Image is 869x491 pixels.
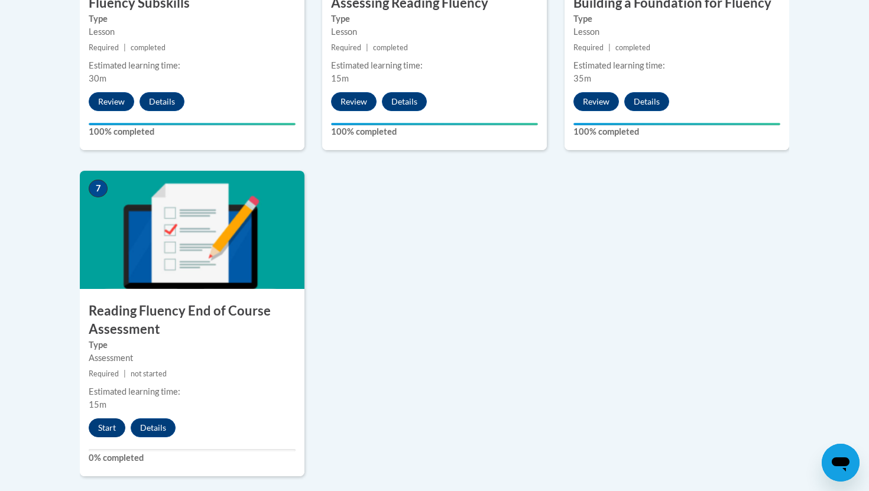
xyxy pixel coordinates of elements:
[89,385,296,398] div: Estimated learning time:
[89,352,296,365] div: Assessment
[131,43,166,52] span: completed
[89,92,134,111] button: Review
[80,302,304,339] h3: Reading Fluency End of Course Assessment
[331,125,538,138] label: 100% completed
[89,125,296,138] label: 100% completed
[573,73,591,83] span: 35m
[573,123,780,125] div: Your progress
[89,180,108,197] span: 7
[331,12,538,25] label: Type
[89,369,119,378] span: Required
[80,171,304,289] img: Course Image
[131,418,176,437] button: Details
[331,73,349,83] span: 15m
[382,92,427,111] button: Details
[573,92,619,111] button: Review
[331,123,538,125] div: Your progress
[573,43,604,52] span: Required
[89,339,296,352] label: Type
[89,123,296,125] div: Your progress
[89,43,119,52] span: Required
[89,73,106,83] span: 30m
[822,444,860,482] iframe: Button to launch messaging window
[124,369,126,378] span: |
[331,59,538,72] div: Estimated learning time:
[331,25,538,38] div: Lesson
[89,25,296,38] div: Lesson
[89,451,296,464] label: 0% completed
[624,92,669,111] button: Details
[89,12,296,25] label: Type
[140,92,184,111] button: Details
[573,125,780,138] label: 100% completed
[89,399,106,409] span: 15m
[573,25,780,38] div: Lesson
[608,43,611,52] span: |
[89,59,296,72] div: Estimated learning time:
[366,43,368,52] span: |
[573,59,780,72] div: Estimated learning time:
[615,43,650,52] span: completed
[373,43,408,52] span: completed
[331,43,361,52] span: Required
[124,43,126,52] span: |
[89,418,125,437] button: Start
[331,92,377,111] button: Review
[131,369,167,378] span: not started
[573,12,780,25] label: Type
